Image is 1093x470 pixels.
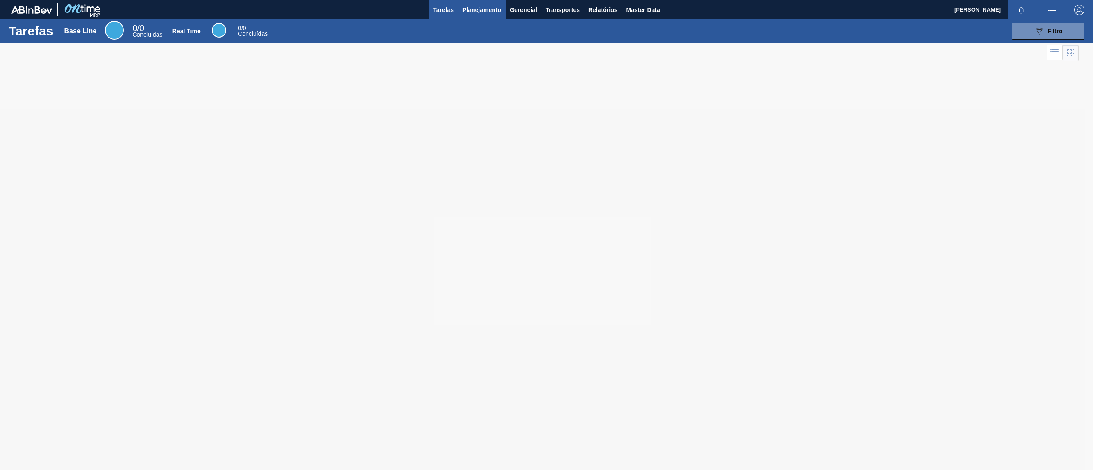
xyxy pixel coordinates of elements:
span: / 0 [238,25,246,32]
div: Real Time [172,28,201,35]
span: Relatórios [588,5,617,15]
span: Tarefas [433,5,454,15]
span: / 0 [132,23,144,33]
button: Filtro [1012,23,1084,40]
div: Base Line [105,21,124,40]
span: 0 [238,25,241,32]
button: Notificações [1008,4,1035,16]
span: Concluídas [132,31,162,38]
div: Base Line [132,25,162,38]
img: Logout [1074,5,1084,15]
span: Filtro [1048,28,1063,35]
span: Gerencial [510,5,537,15]
img: TNhmsLtSVTkK8tSr43FrP2fwEKptu5GPRR3wAAAABJRU5ErkJggg== [11,6,52,14]
div: Base Line [64,27,97,35]
div: Real Time [238,26,268,37]
img: userActions [1047,5,1057,15]
span: Master Data [626,5,660,15]
div: Real Time [212,23,226,38]
h1: Tarefas [9,26,53,36]
span: 0 [132,23,137,33]
span: Concluídas [238,30,268,37]
span: Planejamento [462,5,501,15]
span: Transportes [546,5,580,15]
